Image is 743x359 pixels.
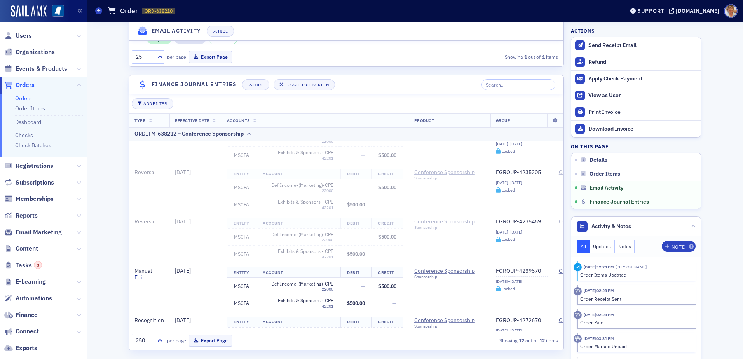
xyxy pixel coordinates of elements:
[52,5,64,17] img: SailAMX
[15,119,41,125] a: Dashboard
[502,287,515,291] div: Locked
[175,118,209,123] span: Effective Date
[256,218,340,229] th: Account
[227,147,256,164] td: MSCPA
[285,83,329,87] div: Toggle Full Screen
[371,317,403,328] th: Credit
[15,95,32,102] a: Orders
[584,288,614,293] time: 5/20/2025 02:23 PM
[134,274,144,281] a: Edit
[4,81,35,89] a: Orders
[669,8,722,14] button: [DOMAIN_NAME]
[559,317,600,324] a: ORDITM-638212
[496,268,548,275] a: FGROUP-4239570
[227,169,256,179] th: Entity
[4,31,32,40] a: Users
[227,327,256,344] td: MSCPA
[392,251,396,257] span: —
[16,344,37,352] span: Exports
[414,169,485,176] span: Conference Sponsorship
[134,218,156,225] span: Reversal
[371,267,403,278] th: Credit
[414,118,434,123] span: Product
[580,343,690,350] div: Order Marked Unpaid
[16,211,38,220] span: Reports
[4,261,42,270] a: Tasks3
[4,64,67,73] a: Events & Products
[571,70,701,87] button: Apply Check Payment
[152,27,201,35] h4: Email Activity
[574,263,582,271] div: Activity
[189,51,232,63] button: Export Page
[414,176,485,181] div: Sponsorship
[574,311,582,319] div: Activity
[571,104,701,120] a: Print Invoice
[502,149,515,153] div: Locked
[378,234,396,240] span: $500.00
[227,267,256,278] th: Entity
[378,184,396,190] span: $500.00
[11,5,47,18] a: SailAMX
[175,317,191,324] span: [DATE]
[263,237,333,242] div: 22000
[263,139,333,144] div: 22000
[676,7,719,14] div: [DOMAIN_NAME]
[496,118,511,123] span: Group
[392,300,396,306] span: —
[4,48,55,56] a: Organizations
[263,232,333,237] span: Def Income-(Marketing)-CPE
[637,7,664,14] div: Support
[227,179,256,196] td: MSCPA
[145,8,173,14] span: ORD-638210
[378,283,396,289] span: $500.00
[227,278,256,295] td: MSCPA
[263,156,333,161] div: 42201
[662,241,696,252] button: Note
[361,152,365,158] span: —
[378,152,396,158] span: $500.00
[227,295,256,312] td: MSCPA
[4,311,38,319] a: Finance
[584,336,614,341] time: 5/15/2025 03:31 PM
[371,169,403,179] th: Credit
[588,75,697,82] div: Apply Check Payment
[263,287,333,292] div: 22000
[263,205,333,210] div: 42201
[502,188,515,192] div: Locked
[16,81,35,89] span: Orders
[340,218,372,229] th: Debit
[571,54,701,70] button: Refund
[16,64,67,73] span: Events & Products
[496,169,548,176] a: FGROUP-4235205
[256,267,340,278] th: Account
[4,327,39,336] a: Connect
[496,141,548,146] div: [DATE]–[DATE]
[502,237,515,242] div: Locked
[136,336,153,345] div: 250
[590,199,649,206] span: Finance Journal Entries
[4,228,62,237] a: Email Marketing
[588,109,697,116] div: Print Invoice
[584,312,614,317] time: 5/20/2025 02:23 PM
[227,228,256,245] td: MSCPA
[152,80,237,89] h4: Finance Journal Entries
[167,337,186,344] label: per page
[256,169,340,179] th: Account
[175,218,191,225] span: [DATE]
[16,31,32,40] span: Users
[16,294,52,303] span: Automations
[134,169,156,176] span: Reversal
[559,169,600,176] a: ORDITM-638212
[347,135,365,141] span: $500.00
[588,92,697,99] div: View as User
[590,185,623,192] span: Email Activity
[263,281,333,287] span: Def Income-(Marketing)-CPE
[4,211,38,220] a: Reports
[136,53,153,61] div: 25
[175,267,191,274] span: [DATE]
[263,199,333,205] span: Exhibits & Sponsors - CPE
[481,79,556,90] input: Search…
[414,218,485,225] a: Conference Sponsorship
